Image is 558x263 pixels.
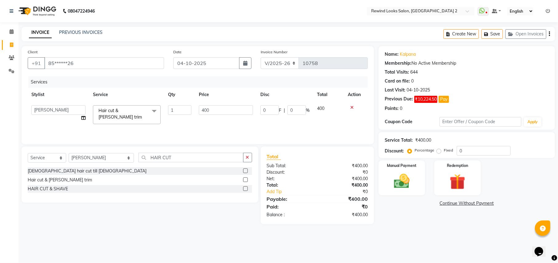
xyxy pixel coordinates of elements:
[444,148,453,153] label: Fixed
[16,2,58,20] img: logo
[173,49,182,55] label: Date
[267,153,281,160] span: Total
[385,148,404,154] div: Discount:
[317,176,372,182] div: ₹400.00
[195,88,257,102] th: Price
[306,107,310,114] span: %
[28,177,92,183] div: Hair cut & [PERSON_NAME] trim
[262,169,317,176] div: Discount:
[385,60,549,67] div: No Active Membership
[284,107,285,114] span: |
[439,96,449,103] button: Pay
[262,176,317,182] div: Net:
[28,57,45,69] button: +91
[317,195,372,203] div: ₹400.00
[89,88,164,102] th: Service
[279,107,281,114] span: F
[28,186,68,192] div: HAIR CUT & SHAVE
[44,57,164,69] input: Search by Name/Mobile/Email/Code
[29,27,52,38] a: INVOICE
[385,51,399,58] div: Name:
[262,203,317,210] div: Paid:
[411,78,414,84] div: 0
[68,2,95,20] b: 08047224946
[532,238,552,257] iframe: chat widget
[327,188,372,195] div: ₹0
[444,29,479,39] button: Create New
[262,195,317,203] div: Payable:
[385,105,399,112] div: Points:
[138,153,243,162] input: Search or Scan
[410,69,418,75] div: 644
[262,188,327,195] a: Add Tip
[317,106,324,111] span: 400
[387,163,417,168] label: Manual Payment
[481,29,503,39] button: Save
[524,117,541,127] button: Apply
[415,137,431,144] div: ₹400.00
[385,78,410,84] div: Card on file:
[385,137,413,144] div: Service Total:
[385,60,411,67] div: Membership:
[389,172,415,190] img: _cash.svg
[385,96,413,103] div: Previous Due:
[385,69,409,75] div: Total Visits:
[385,119,440,125] div: Coupon Code
[415,148,434,153] label: Percentage
[400,51,416,58] a: Kalpana
[262,212,317,218] div: Balance :
[344,88,368,102] th: Action
[317,182,372,188] div: ₹400.00
[261,49,287,55] label: Invoice Number
[164,88,195,102] th: Qty
[28,49,38,55] label: Client
[447,163,468,168] label: Redemption
[28,168,147,174] div: [DEMOGRAPHIC_DATA] hair cut till [DEMOGRAPHIC_DATA]
[445,172,470,192] img: _gift.svg
[28,88,89,102] th: Stylist
[440,117,521,127] input: Enter Offer / Coupon Code
[28,76,372,88] div: Services
[385,87,405,93] div: Last Visit:
[98,108,142,120] span: Hair cut & [PERSON_NAME] trim
[400,105,402,112] div: 0
[380,200,554,207] a: Continue Without Payment
[257,88,313,102] th: Disc
[59,30,102,35] a: PREVIOUS INVOICES
[262,163,317,169] div: Sub Total:
[317,203,372,210] div: ₹0
[407,87,430,93] div: 04-10-2025
[414,96,437,103] span: ₹10,224.50
[142,114,145,120] a: x
[317,163,372,169] div: ₹400.00
[313,88,344,102] th: Total
[317,169,372,176] div: ₹0
[262,182,317,188] div: Total:
[505,29,546,39] button: Open Invoices
[317,212,372,218] div: ₹400.00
